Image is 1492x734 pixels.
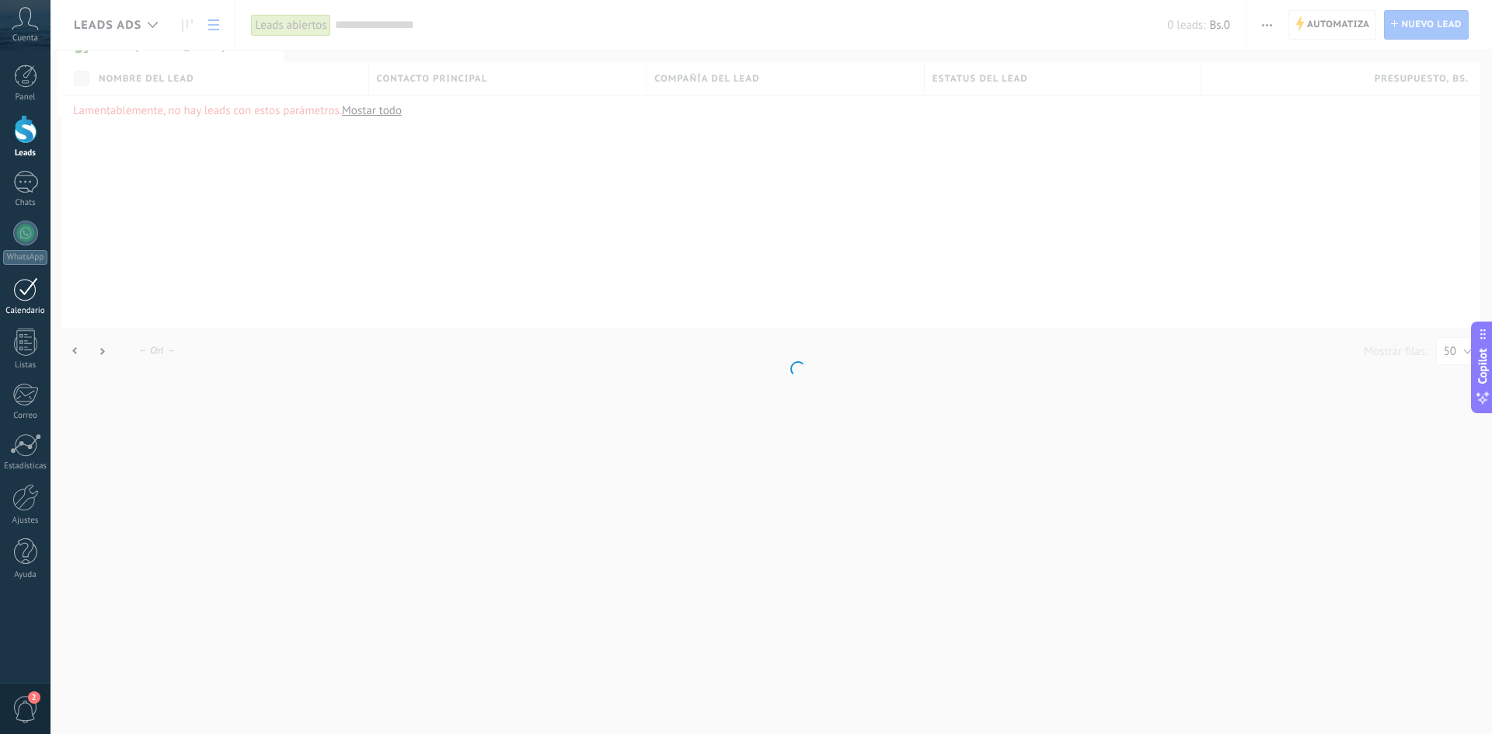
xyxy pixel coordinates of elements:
[28,691,40,704] span: 2
[183,92,247,102] div: Palabras clave
[25,25,37,37] img: logo_orange.svg
[3,198,48,208] div: Chats
[64,90,77,103] img: tab_domain_overview_orange.svg
[3,92,48,103] div: Panel
[44,25,76,37] div: v 4.0.25
[3,570,48,580] div: Ayuda
[3,306,48,316] div: Calendario
[82,92,119,102] div: Dominio
[40,40,174,53] div: Dominio: [DOMAIN_NAME]
[3,250,47,265] div: WhatsApp
[12,33,38,43] span: Cuenta
[3,516,48,526] div: Ajustes
[25,40,37,53] img: website_grey.svg
[3,360,48,370] div: Listas
[1475,348,1490,384] span: Copilot
[3,411,48,421] div: Correo
[166,90,178,103] img: tab_keywords_by_traffic_grey.svg
[3,461,48,471] div: Estadísticas
[3,148,48,158] div: Leads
